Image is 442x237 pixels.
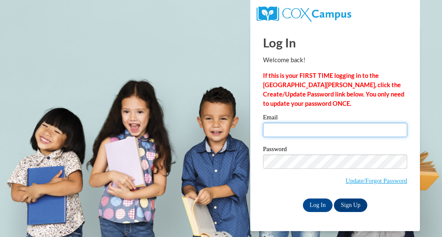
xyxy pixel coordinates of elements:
strong: If this is your FIRST TIME logging in to the [GEOGRAPHIC_DATA][PERSON_NAME], click the Create/Upd... [263,72,404,107]
a: COX Campus [257,10,351,17]
h1: Log In [263,34,407,51]
p: Welcome back! [263,55,407,65]
input: Log In [303,198,333,212]
img: COX Campus [257,6,351,22]
label: Password [263,146,407,154]
label: Email [263,114,407,123]
a: Sign Up [334,198,367,212]
a: Update/Forgot Password [346,177,407,184]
